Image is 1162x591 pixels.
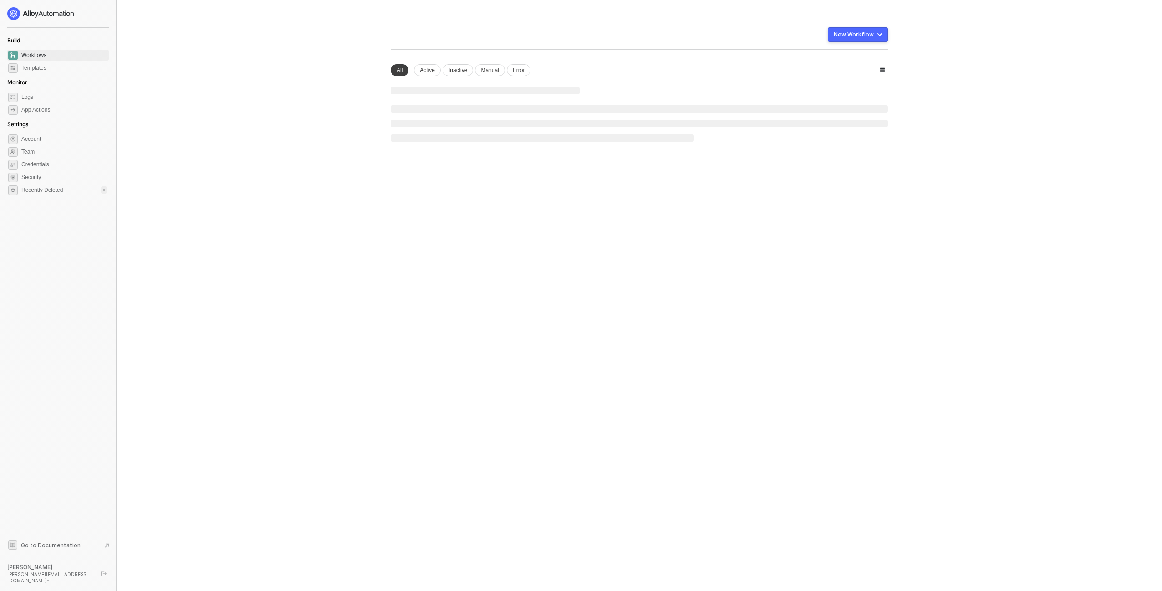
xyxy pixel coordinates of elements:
[8,105,18,115] span: icon-app-actions
[7,7,109,20] a: logo
[8,540,17,550] span: documentation
[7,7,75,20] img: logo
[8,134,18,144] span: settings
[21,106,50,114] div: App Actions
[7,571,93,584] div: [PERSON_NAME][EMAIL_ADDRESS][DOMAIN_NAME] •
[21,159,107,170] span: Credentials
[7,79,27,86] span: Monitor
[7,540,109,550] a: Knowledge Base
[828,27,888,42] button: New Workflow
[8,63,18,73] span: marketplace
[8,173,18,182] span: security
[21,172,107,183] span: Security
[8,51,18,60] span: dashboard
[21,146,107,157] span: Team
[21,541,81,549] span: Go to Documentation
[391,64,408,76] div: All
[21,134,107,144] span: Account
[21,92,107,103] span: Logs
[8,147,18,157] span: team
[21,50,107,61] span: Workflows
[21,186,63,194] span: Recently Deleted
[102,541,112,550] span: document-arrow
[8,93,18,102] span: icon-logs
[834,31,874,38] div: New Workflow
[8,185,18,195] span: settings
[7,121,28,128] span: Settings
[7,564,93,571] div: [PERSON_NAME]
[8,160,18,170] span: credentials
[475,64,505,76] div: Manual
[443,64,473,76] div: Inactive
[101,571,107,576] span: logout
[507,64,531,76] div: Error
[414,64,441,76] div: Active
[101,186,107,194] div: 0
[7,37,20,44] span: Build
[21,62,107,73] span: Templates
